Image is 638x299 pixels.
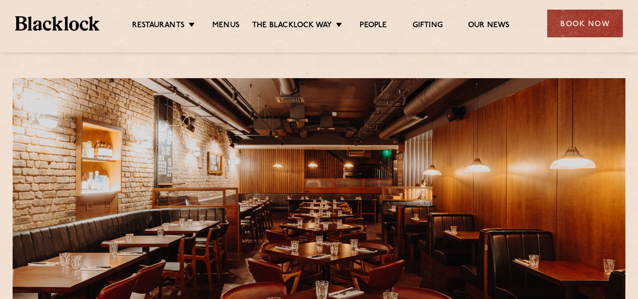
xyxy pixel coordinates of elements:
a: Gifting [413,21,443,32]
a: People [360,21,387,32]
a: Our News [468,21,510,32]
div: Book Now [547,10,623,37]
a: Menus [212,21,240,32]
a: The Blacklock Way [252,21,332,32]
img: BL_Textured_Logo-footer-cropped.svg [15,16,99,30]
a: Restaurants [132,21,185,32]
